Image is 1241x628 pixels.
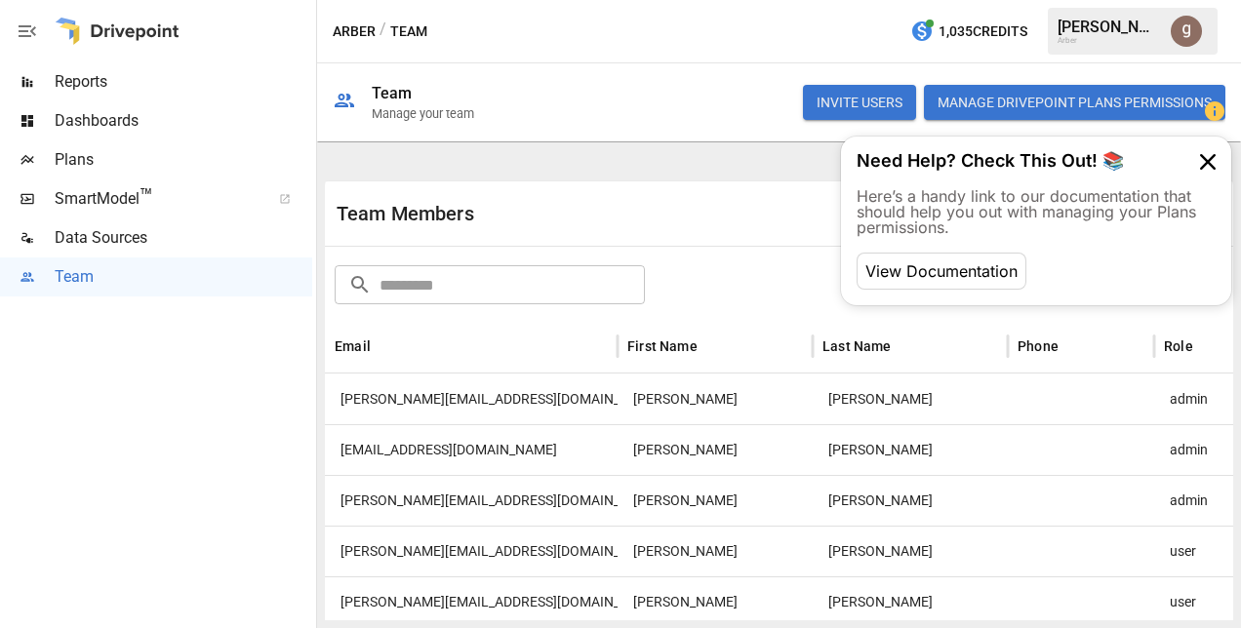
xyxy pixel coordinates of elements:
[700,333,727,360] button: Sort
[618,576,813,627] div: Eric
[1058,36,1159,45] div: Arber
[140,184,153,209] span: ™
[335,338,371,354] div: Email
[325,526,618,576] div: alana@growarber.com
[902,14,1035,50] button: 1,035Credits
[618,475,813,526] div: Doug
[1159,4,1214,59] button: Gordon Lefevre
[1061,333,1088,360] button: Sort
[1058,18,1159,36] div: [PERSON_NAME]
[380,20,386,44] div: /
[627,338,698,354] div: First Name
[803,85,916,120] button: INVITE USERS
[55,148,312,172] span: Plans
[55,265,312,289] span: Team
[813,424,1008,475] div: Lefevre
[55,226,312,250] span: Data Sources
[55,70,312,94] span: Reports
[618,526,813,576] div: Alana
[822,338,892,354] div: Last Name
[55,109,312,133] span: Dashboards
[939,20,1027,44] span: 1,035 Credits
[55,187,258,211] span: SmartModel
[1195,333,1222,360] button: Sort
[325,424,618,475] div: gordonhlefevre65@gmail.com
[325,475,618,526] div: doug@growarber.com
[1171,16,1202,47] img: Gordon Lefevre
[813,373,1008,424] div: Dawson
[813,526,1008,576] div: Barrera
[1018,338,1059,354] div: Phone
[373,333,400,360] button: Sort
[372,84,413,102] div: Team
[924,85,1225,120] button: Manage Drivepoint Plans Permissions
[337,202,780,225] div: Team Members
[618,373,813,424] div: Vanessa
[372,106,474,121] div: Manage your team
[813,576,1008,627] div: Carl
[813,475,1008,526] div: Erickson
[325,373,618,424] div: vanessa@growarber.com
[333,20,376,44] button: Arber
[618,424,813,475] div: Gordon
[894,333,921,360] button: Sort
[325,576,618,627] div: eric@growarber.com
[1164,338,1193,354] div: Role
